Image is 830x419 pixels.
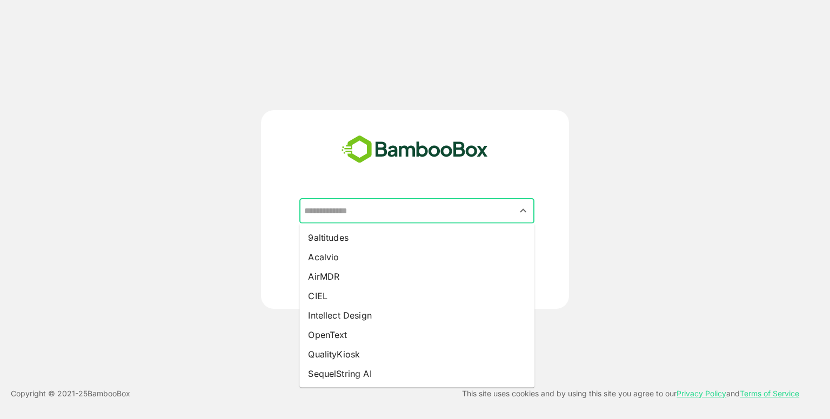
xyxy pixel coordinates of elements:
li: 9altitudes [299,228,534,247]
li: AirMDR [299,267,534,286]
img: bamboobox [336,132,494,167]
li: Acalvio [299,247,534,267]
li: CIEL [299,286,534,306]
button: Close [516,204,531,218]
li: QualityKiosk [299,344,534,364]
li: Intellect Design [299,306,534,325]
li: SequelString AI [299,364,534,383]
a: Privacy Policy [677,389,726,398]
a: Terms of Service [740,389,799,398]
p: This site uses cookies and by using this site you agree to our and [462,387,799,400]
p: Copyright © 2021- 25 BambooBox [11,387,130,400]
li: OpenText [299,325,534,344]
